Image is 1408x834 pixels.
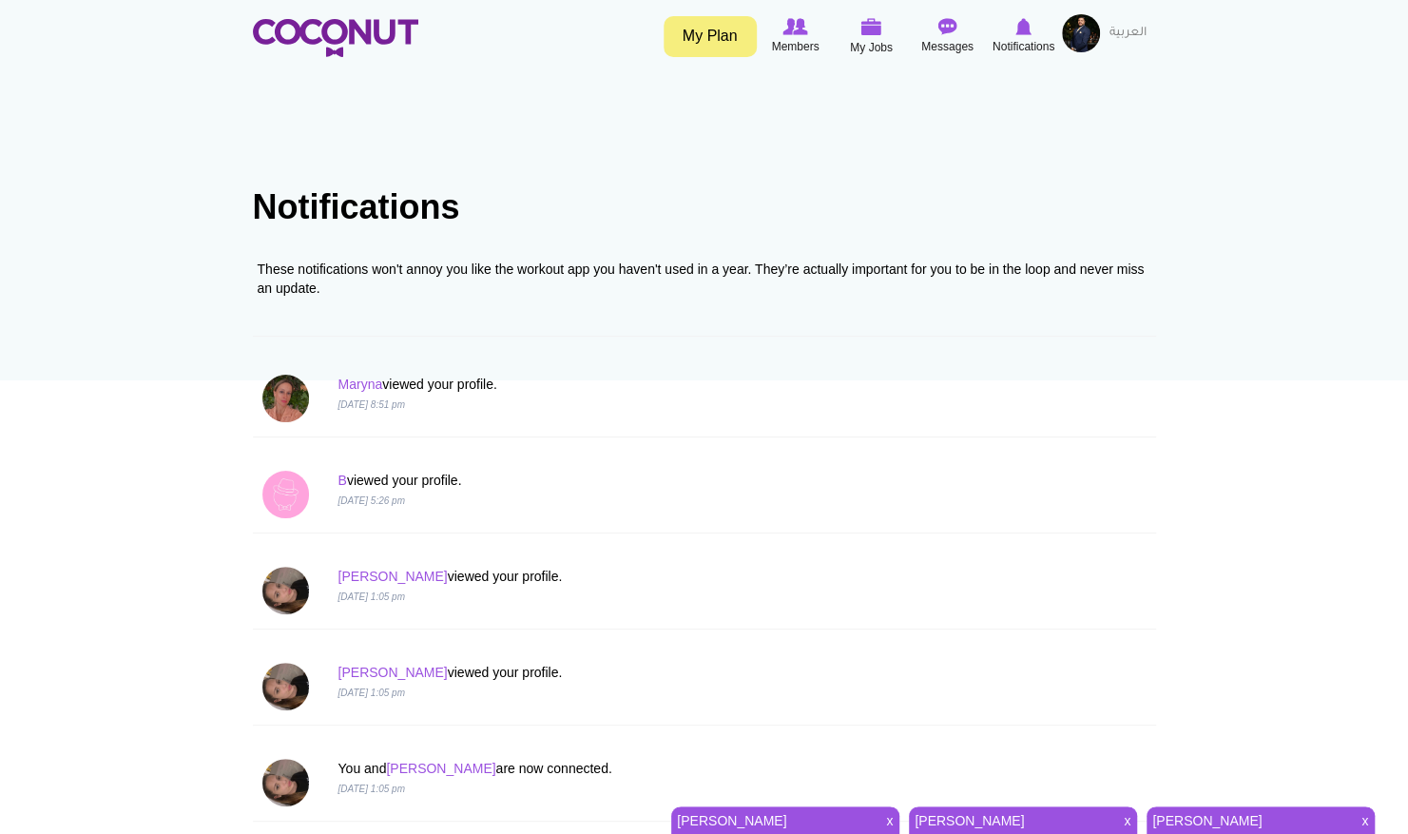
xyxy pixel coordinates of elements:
img: Home [253,19,418,57]
i: [DATE] 1:05 pm [338,784,404,794]
a: [PERSON_NAME] [386,761,495,776]
i: [DATE] 8:51 pm [338,399,404,410]
p: viewed your profile. [338,663,917,682]
a: Notifications Notifications [986,14,1062,58]
span: My Jobs [850,38,893,57]
span: Members [771,37,819,56]
span: x [1355,807,1375,834]
span: Notifications [993,37,1054,56]
i: [DATE] 5:26 pm [338,495,404,506]
img: Notifications [1015,18,1032,35]
span: x [879,807,899,834]
p: viewed your profile. [338,375,917,394]
a: [PERSON_NAME] [338,569,447,584]
img: My Jobs [861,18,882,35]
i: [DATE] 1:05 pm [338,688,404,698]
span: x [1117,807,1137,834]
p: viewed your profile. [338,567,917,586]
a: B [338,473,346,488]
img: Messages [938,18,957,35]
span: Messages [921,37,974,56]
a: [PERSON_NAME] [909,807,1112,834]
a: My Plan [664,16,757,57]
p: viewed your profile. [338,471,917,490]
a: [PERSON_NAME] [338,665,447,680]
a: العربية [1100,14,1156,52]
img: Browse Members [782,18,807,35]
a: My Jobs My Jobs [834,14,910,59]
h1: Notifications [253,188,1156,226]
i: [DATE] 1:05 pm [338,592,404,602]
a: Browse Members Members [758,14,834,58]
a: [PERSON_NAME] [1147,807,1350,834]
a: Messages Messages [910,14,986,58]
div: These notifications won't annoy you like the workout app you haven't used in a year. They’re actu... [258,260,1151,298]
a: Maryna [338,377,382,392]
a: [PERSON_NAME] [671,807,875,834]
p: You and are now connected. [338,759,917,778]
